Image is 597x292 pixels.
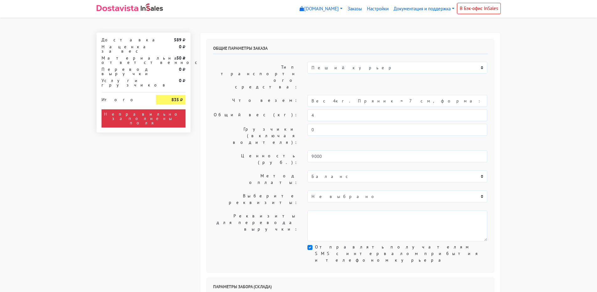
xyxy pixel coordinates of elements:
strong: 589 [174,37,181,43]
img: InSales [141,3,163,11]
label: Общий вес (кг): [208,109,303,121]
a: Документация и поддержка [391,3,457,15]
div: Наценка за вес [97,44,151,53]
a: Настройки [364,3,391,15]
label: Реквизиты для перевода выручки: [208,211,303,241]
a: Заказы [345,3,364,15]
label: Что везем: [208,95,303,107]
label: Выберите реквизиты: [208,190,303,208]
div: Доставка [97,38,151,42]
label: Метод оплаты: [208,170,303,188]
strong: 50 [176,55,181,61]
div: Итого [102,95,147,102]
div: Перевод выручки [97,67,151,76]
a: [DOMAIN_NAME] [297,3,345,15]
strong: 0 [179,44,181,50]
img: Dostavista - срочная курьерская служба доставки [97,5,138,11]
label: Ценность (руб.): [208,150,303,168]
label: Грузчики (включая водителя): [208,124,303,148]
label: Тип транспортного средства: [208,62,303,92]
div: Услуги грузчиков [97,78,151,87]
strong: 0 [179,78,181,83]
a: В Бэк-офис InSales [457,3,501,14]
label: Отправлять получателям SMS с интервалом прибытия и телефоном курьера [315,244,487,263]
div: Неправильно заполнены поля [102,109,186,128]
h6: Общие параметры заказа [213,46,488,54]
strong: 0 [179,66,181,72]
div: Материальная ответственность [97,56,151,65]
strong: 835 [171,97,179,102]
